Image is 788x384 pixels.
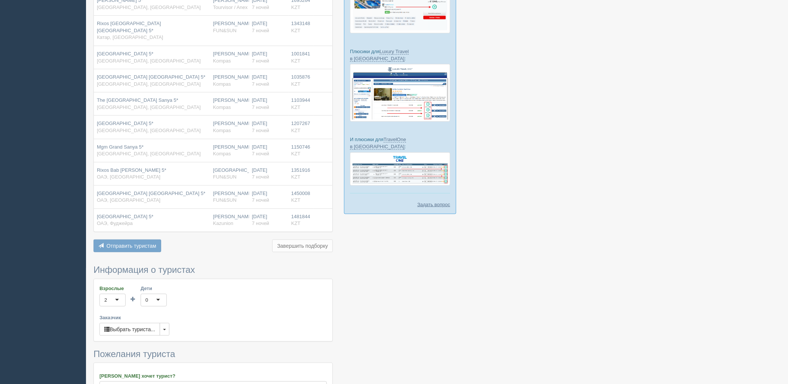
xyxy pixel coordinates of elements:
p: И плюсики для : [350,136,450,150]
span: KZT [291,28,301,33]
div: 2 [104,296,107,304]
div: [PERSON_NAME] [213,97,246,111]
span: KZT [291,58,301,64]
span: ОАЭ, [GEOGRAPHIC_DATA] [97,174,160,180]
a: Luxury Travel в [GEOGRAPHIC_DATA] [350,49,409,62]
span: Rixos [GEOGRAPHIC_DATA] [GEOGRAPHIC_DATA] 5* [97,21,161,33]
div: 0 [145,296,148,304]
span: ОАЭ, [GEOGRAPHIC_DATA] [97,197,160,203]
h3: Информация о туристах [93,265,333,275]
span: Kompas [213,58,231,64]
span: 7 ночей [252,28,269,33]
div: [DATE] [252,190,285,204]
p: Плюсики для : [350,48,450,62]
div: [PERSON_NAME] [213,20,246,34]
span: [GEOGRAPHIC_DATA], [GEOGRAPHIC_DATA] [97,58,201,64]
span: Rixos Bab [PERSON_NAME] 5* [97,167,166,173]
span: 1481844 [291,214,310,219]
div: [DATE] [252,144,285,158]
span: 7 ночей [252,220,269,226]
span: [GEOGRAPHIC_DATA], [GEOGRAPHIC_DATA] [97,128,201,133]
span: 7 ночей [252,81,269,87]
span: [GEOGRAPHIC_DATA], [GEOGRAPHIC_DATA] [97,4,201,10]
span: [GEOGRAPHIC_DATA] 5* [97,214,153,219]
span: Kazunion [213,220,233,226]
span: Mgm Grand Sanya 5* [97,144,144,150]
div: [DATE] [252,213,285,227]
a: Задать вопрос [417,201,450,208]
div: [DATE] [252,167,285,181]
span: 7 ночей [252,128,269,133]
div: [PERSON_NAME] [213,74,246,88]
span: Kompas [213,81,231,87]
span: 1351916 [291,167,310,173]
button: Выбрать туриста... [99,323,160,336]
span: 7 ночей [252,174,269,180]
span: ОАЭ, Фуджейра [97,220,133,226]
span: 1150746 [291,144,310,150]
span: 1207267 [291,121,310,126]
span: Kompas [213,151,231,156]
label: [PERSON_NAME] хочет турист? [99,372,327,380]
span: 7 ночей [252,197,269,203]
div: [GEOGRAPHIC_DATA] [213,167,246,181]
span: 1343148 [291,21,310,26]
span: KZT [291,197,301,203]
div: [PERSON_NAME] [213,51,246,64]
span: [GEOGRAPHIC_DATA], [GEOGRAPHIC_DATA] [97,151,201,156]
span: Отправить туристам [107,243,156,249]
span: [GEOGRAPHIC_DATA] [GEOGRAPHIC_DATA] 5* [97,74,205,80]
span: [GEOGRAPHIC_DATA], [GEOGRAPHIC_DATA] [97,81,201,87]
span: KZT [291,81,301,87]
span: [GEOGRAPHIC_DATA], [GEOGRAPHIC_DATA] [97,104,201,110]
span: Tourvisor / Anex [213,4,248,10]
span: 1450008 [291,191,310,196]
span: KZT [291,174,301,180]
img: travel-one-%D0%BF%D1%96%D0%B4%D0%B1%D1%96%D1%80%D0%BA%D0%B0-%D1%81%D1%80%D0%BC-%D0%B4%D0%BB%D1%8F... [350,152,450,186]
span: Катар, [GEOGRAPHIC_DATA] [97,34,163,40]
span: [GEOGRAPHIC_DATA] [GEOGRAPHIC_DATA] 5* [97,191,205,196]
span: FUN&SUN [213,28,237,33]
span: The [GEOGRAPHIC_DATA] Sanya 5* [97,97,178,103]
span: [GEOGRAPHIC_DATA] 5* [97,51,153,57]
label: Взрослые [99,285,126,292]
span: 7 ночей [252,4,269,10]
span: [GEOGRAPHIC_DATA] 5* [97,121,153,126]
span: KZT [291,220,301,226]
img: luxury-travel-%D0%BF%D0%BE%D0%B4%D0%B1%D0%BE%D1%80%D0%BA%D0%B0-%D1%81%D1%80%D0%BC-%D0%B4%D0%BB%D1... [350,64,450,122]
div: [PERSON_NAME] [213,144,246,158]
span: Kompas [213,128,231,133]
span: 1103944 [291,97,310,103]
label: Заказчик [99,314,327,321]
div: [PERSON_NAME] [213,190,246,204]
span: KZT [291,151,301,156]
span: 1001841 [291,51,310,57]
button: Завершить подборку [272,240,333,252]
span: 7 ночей [252,58,269,64]
div: [DATE] [252,97,285,111]
div: [DATE] [252,20,285,34]
div: [DATE] [252,120,285,134]
div: [DATE] [252,74,285,88]
button: Отправить туристам [93,240,161,252]
span: KZT [291,4,301,10]
label: Дети [141,285,167,292]
div: [PERSON_NAME] [213,213,246,227]
span: Kompas [213,104,231,110]
span: 1035876 [291,74,310,80]
span: 7 ночей [252,104,269,110]
span: 7 ночей [252,151,269,156]
span: Пожелания туриста [93,349,175,359]
span: KZT [291,128,301,133]
span: FUN&SUN [213,174,237,180]
div: [DATE] [252,51,285,64]
span: FUN&SUN [213,197,237,203]
span: KZT [291,104,301,110]
div: [PERSON_NAME] [213,120,246,134]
